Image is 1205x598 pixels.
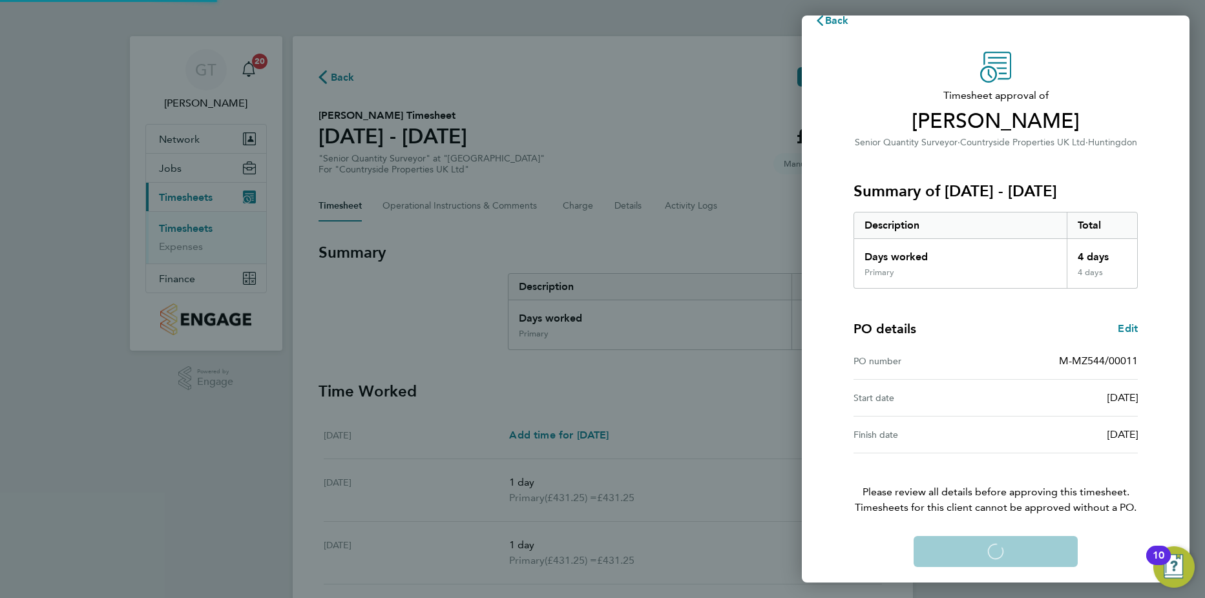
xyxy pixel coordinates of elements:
[1059,355,1138,367] span: M-MZ544/00011
[838,453,1153,515] p: Please review all details before approving this timesheet.
[854,108,1138,134] span: [PERSON_NAME]
[854,239,1067,267] div: Days worked
[1153,546,1195,588] button: Open Resource Center, 10 new notifications
[958,137,960,148] span: ·
[854,427,996,442] div: Finish date
[854,320,916,338] h4: PO details
[864,267,894,278] div: Primary
[1118,321,1138,336] a: Edit
[854,212,1067,238] div: Description
[802,8,862,34] button: Back
[854,390,996,406] div: Start date
[825,14,849,26] span: Back
[1118,322,1138,335] span: Edit
[1088,137,1137,148] span: Huntingdon
[838,500,1153,515] span: Timesheets for this client cannot be approved without a PO.
[854,88,1138,103] span: Timesheet approval of
[996,427,1138,442] div: [DATE]
[996,390,1138,406] div: [DATE]
[1067,239,1138,267] div: 4 days
[960,137,1085,148] span: Countryside Properties UK Ltd
[854,181,1138,201] h3: Summary of [DATE] - [DATE]
[1153,555,1164,572] div: 10
[854,212,1138,289] div: Summary of 25 - 31 Aug 2025
[855,137,958,148] span: Senior Quantity Surveyor
[1067,267,1138,288] div: 4 days
[1067,212,1138,238] div: Total
[1085,137,1088,148] span: ·
[854,353,996,369] div: PO number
